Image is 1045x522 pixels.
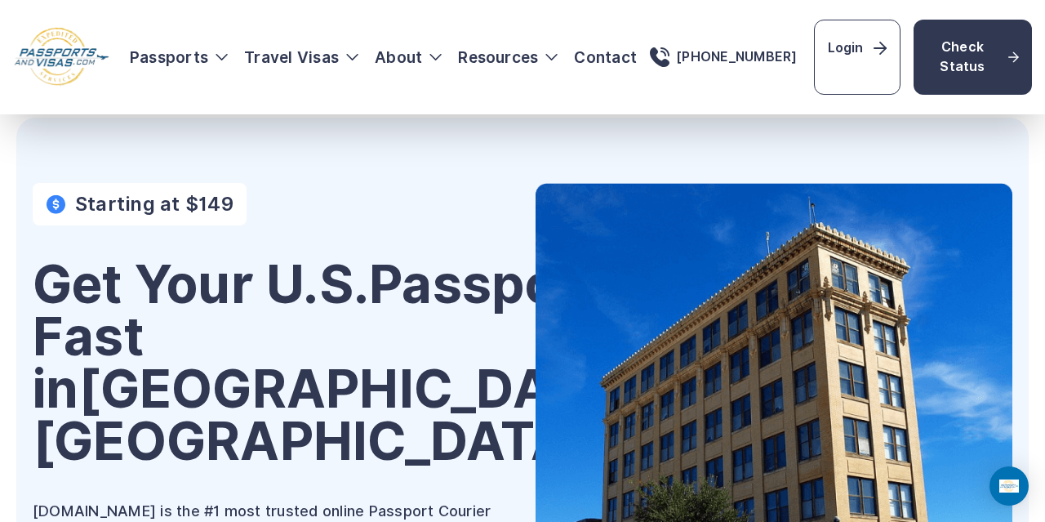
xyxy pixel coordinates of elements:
[75,193,233,216] h4: Starting at $149
[914,20,1032,95] a: Check Status
[33,258,652,467] h1: Get Your U.S. Passport Fast in [GEOGRAPHIC_DATA], [GEOGRAPHIC_DATA]
[989,466,1029,506] div: Open Intercom Messenger
[13,27,110,87] img: Logo
[375,49,422,65] a: About
[650,47,797,67] a: [PHONE_NUMBER]
[130,49,228,65] h3: Passports
[244,49,358,65] h3: Travel Visas
[458,49,558,65] h3: Resources
[574,49,637,65] a: Contact
[828,38,887,58] span: Login
[927,38,1019,77] span: Check Status
[814,20,900,95] a: Login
